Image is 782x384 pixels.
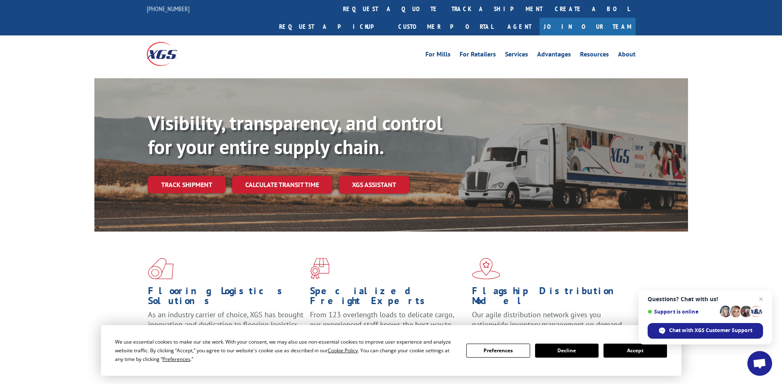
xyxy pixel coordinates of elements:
span: Questions? Chat with us! [648,296,763,302]
a: Advantages [537,51,571,60]
span: Preferences [162,356,190,363]
button: Preferences [466,344,530,358]
img: xgs-icon-total-supply-chain-intelligence-red [148,258,174,279]
span: Cookie Policy [328,347,358,354]
b: Visibility, transparency, and control for your entire supply chain. [148,110,442,159]
span: Our agile distribution network gives you nationwide inventory management on demand. [472,310,624,329]
h1: Specialized Freight Experts [310,286,466,310]
a: Track shipment [148,176,225,193]
span: Chat with XGS Customer Support [669,327,752,334]
a: For Retailers [460,51,496,60]
span: Close chat [756,294,766,304]
div: Cookie Consent Prompt [101,325,681,376]
div: Open chat [747,351,772,376]
button: Accept [604,344,667,358]
a: Agent [499,18,540,35]
h1: Flooring Logistics Solutions [148,286,304,310]
p: From 123 overlength loads to delicate cargo, our experienced staff knows the best way to move you... [310,310,466,347]
a: Join Our Team [540,18,636,35]
a: For Mills [425,51,451,60]
a: Request a pickup [273,18,392,35]
a: XGS ASSISTANT [339,176,409,194]
a: Customer Portal [392,18,499,35]
div: We use essential cookies to make our site work. With your consent, we may also use non-essential ... [115,337,456,363]
div: Chat with XGS Customer Support [648,323,763,339]
button: Decline [535,344,599,358]
a: Services [505,51,528,60]
a: Calculate transit time [232,176,332,194]
span: As an industry carrier of choice, XGS has brought innovation and dedication to flooring logistics... [148,310,303,339]
span: Support is online [648,309,717,315]
img: xgs-icon-flagship-distribution-model-red [472,258,500,279]
a: [PHONE_NUMBER] [147,5,190,13]
a: Resources [580,51,609,60]
a: About [618,51,636,60]
img: xgs-icon-focused-on-flooring-red [310,258,329,279]
h1: Flagship Distribution Model [472,286,628,310]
